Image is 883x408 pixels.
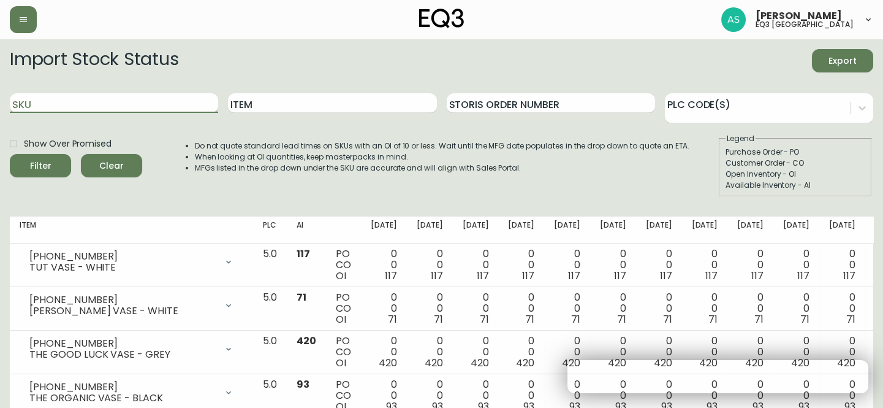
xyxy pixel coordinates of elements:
[253,217,287,244] th: PLC
[463,336,489,369] div: 0 0
[253,244,287,287] td: 5.0
[425,356,443,370] span: 420
[379,356,397,370] span: 420
[819,217,865,244] th: [DATE]
[336,292,351,325] div: PO CO
[195,163,690,174] li: MFGs listed in the drop down under the SKU are accurate and will align with Sales Portal.
[407,217,453,244] th: [DATE]
[754,312,764,326] span: 71
[431,269,443,283] span: 117
[691,336,718,369] div: 0 0
[29,382,216,393] div: [PHONE_NUMBER]
[20,292,243,319] div: [PHONE_NUMBER][PERSON_NAME] VASE - WHITE
[29,262,216,273] div: TUT VASE - WHITE
[636,217,682,244] th: [DATE]
[691,248,718,282] div: 0 0
[691,292,718,325] div: 0 0
[287,217,326,244] th: AI
[783,336,809,369] div: 0 0
[773,217,819,244] th: [DATE]
[297,290,306,304] span: 71
[663,312,672,326] span: 71
[837,356,855,370] span: 420
[525,312,534,326] span: 71
[10,154,71,177] button: Filter
[797,269,809,283] span: 117
[10,49,178,72] h2: Import Stock Status
[783,248,809,282] div: 0 0
[361,217,407,244] th: [DATE]
[843,269,855,283] span: 117
[568,269,580,283] span: 117
[737,248,764,282] div: 0 0
[508,248,534,282] div: 0 0
[554,336,580,369] div: 0 0
[463,292,489,325] div: 0 0
[29,294,216,306] div: [PHONE_NUMBER]
[336,336,351,369] div: PO CO
[554,248,580,282] div: 0 0
[480,312,489,326] span: 71
[726,169,865,180] div: Open Inventory - OI
[745,356,764,370] span: 420
[846,312,855,326] span: 71
[721,7,746,32] img: 9a695023d1d845d0ad25ddb93357a160
[800,312,809,326] span: 71
[371,336,397,369] div: 0 0
[385,269,397,283] span: 117
[737,292,764,325] div: 0 0
[336,269,346,283] span: OI
[20,336,243,363] div: [PHONE_NUMBER]THE GOOD LUCK VASE - GREY
[453,217,499,244] th: [DATE]
[681,217,727,244] th: [DATE]
[29,393,216,404] div: THE ORGANIC VASE - BLACK
[508,292,534,325] div: 0 0
[336,312,346,326] span: OI
[471,356,489,370] span: 420
[829,336,855,369] div: 0 0
[336,248,351,282] div: PO CO
[477,269,489,283] span: 117
[562,356,580,370] span: 420
[297,247,310,261] span: 117
[590,217,636,244] th: [DATE]
[417,292,443,325] div: 0 0
[726,158,865,169] div: Customer Order - CO
[756,21,854,28] h5: eq3 [GEOGRAPHIC_DATA]
[253,331,287,374] td: 5.0
[812,49,873,72] button: Export
[371,248,397,282] div: 0 0
[822,53,863,69] span: Export
[751,269,764,283] span: 117
[699,356,718,370] span: 420
[81,154,142,177] button: Clear
[726,180,865,191] div: Available Inventory - AI
[516,356,534,370] span: 420
[29,349,216,360] div: THE GOOD LUCK VASE - GREY
[20,379,243,406] div: [PHONE_NUMBER]THE ORGANIC VASE - BLACK
[600,248,626,282] div: 0 0
[829,292,855,325] div: 0 0
[498,217,544,244] th: [DATE]
[554,292,580,325] div: 0 0
[29,306,216,317] div: [PERSON_NAME] VASE - WHITE
[614,269,626,283] span: 117
[508,336,534,369] div: 0 0
[726,133,756,144] legend: Legend
[646,336,672,369] div: 0 0
[24,137,112,150] span: Show Over Promised
[336,356,346,370] span: OI
[737,336,764,369] div: 0 0
[544,217,590,244] th: [DATE]
[253,287,287,331] td: 5.0
[829,248,855,282] div: 0 0
[91,158,132,174] span: Clear
[417,336,443,369] div: 0 0
[417,248,443,282] div: 0 0
[434,312,443,326] span: 71
[29,251,216,262] div: [PHONE_NUMBER]
[600,292,626,325] div: 0 0
[708,312,718,326] span: 71
[388,312,397,326] span: 71
[419,9,464,28] img: logo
